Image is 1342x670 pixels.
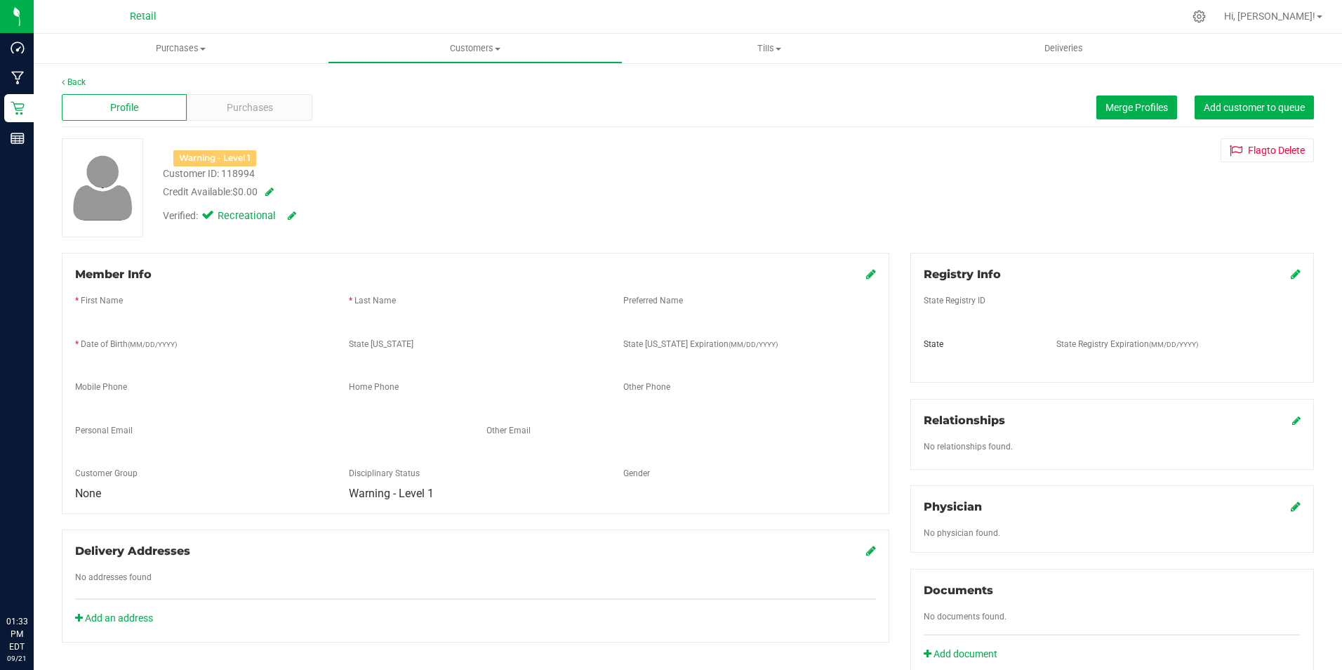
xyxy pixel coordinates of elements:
label: Preferred Name [623,294,683,307]
span: Deliveries [1025,42,1102,55]
label: First Name [81,294,123,307]
span: Retail [130,11,157,22]
span: Registry Info [924,268,1001,281]
label: State Registry Expiration [1056,338,1198,350]
span: Physician [924,500,982,513]
inline-svg: Retail [11,101,25,115]
div: Customer ID: 118994 [163,166,255,181]
span: No documents found. [924,612,1006,622]
inline-svg: Manufacturing [11,71,25,85]
span: Merge Profiles [1105,102,1168,113]
span: (MM/DD/YYYY) [729,341,778,348]
div: Manage settings [1190,10,1208,23]
label: Other Email [486,424,531,437]
span: Documents [924,584,993,597]
button: Flagto Delete [1221,138,1314,162]
span: Warning - Level 1 [349,487,434,500]
p: 09/21 [6,653,27,664]
button: Add customer to queue [1195,96,1314,119]
label: Date of Birth [81,338,177,350]
span: Purchases [34,42,328,55]
label: State [US_STATE] [349,338,413,350]
label: Last Name [354,294,396,307]
span: Relationships [924,414,1005,427]
label: Other Phone [623,381,670,393]
inline-svg: Reports [11,131,25,145]
a: Back [62,77,86,87]
span: None [75,487,101,500]
div: Credit Available: [163,185,778,199]
div: State [913,338,1046,350]
span: Hi, [PERSON_NAME]! [1224,11,1315,22]
iframe: Resource center [14,558,56,600]
a: Tills [623,34,917,63]
label: Home Phone [349,381,399,393]
span: (MM/DD/YYYY) [128,341,177,348]
label: Personal Email [75,424,133,437]
a: Add an address [75,612,153,624]
span: Add customer to queue [1204,102,1305,113]
span: (MM/DD/YYYY) [1149,341,1198,348]
label: Mobile Phone [75,381,127,393]
span: Recreational [218,209,274,224]
label: Customer Group [75,467,138,480]
label: State Registry ID [924,294,985,307]
div: Verified: [163,209,296,224]
inline-svg: Dashboard [11,41,25,55]
span: No physician found. [924,528,1000,538]
label: No relationships found. [924,440,1013,453]
a: Deliveries [917,34,1211,63]
span: Delivery Addresses [75,544,190,558]
label: No addresses found [75,571,152,584]
label: Disciplinary Status [349,467,420,480]
div: Warning - Level 1 [173,150,256,166]
a: Purchases [34,34,328,63]
span: $0.00 [232,186,258,197]
label: State [US_STATE] Expiration [623,338,778,350]
a: Add document [924,647,1004,662]
label: Gender [623,467,650,480]
img: user-icon.png [66,152,140,224]
span: Member Info [75,268,152,281]
span: Tills [623,42,916,55]
span: Purchases [227,100,273,115]
button: Merge Profiles [1096,96,1177,119]
p: 01:33 PM EDT [6,615,27,653]
span: Customers [328,42,621,55]
a: Customers [328,34,622,63]
span: Profile [110,100,138,115]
